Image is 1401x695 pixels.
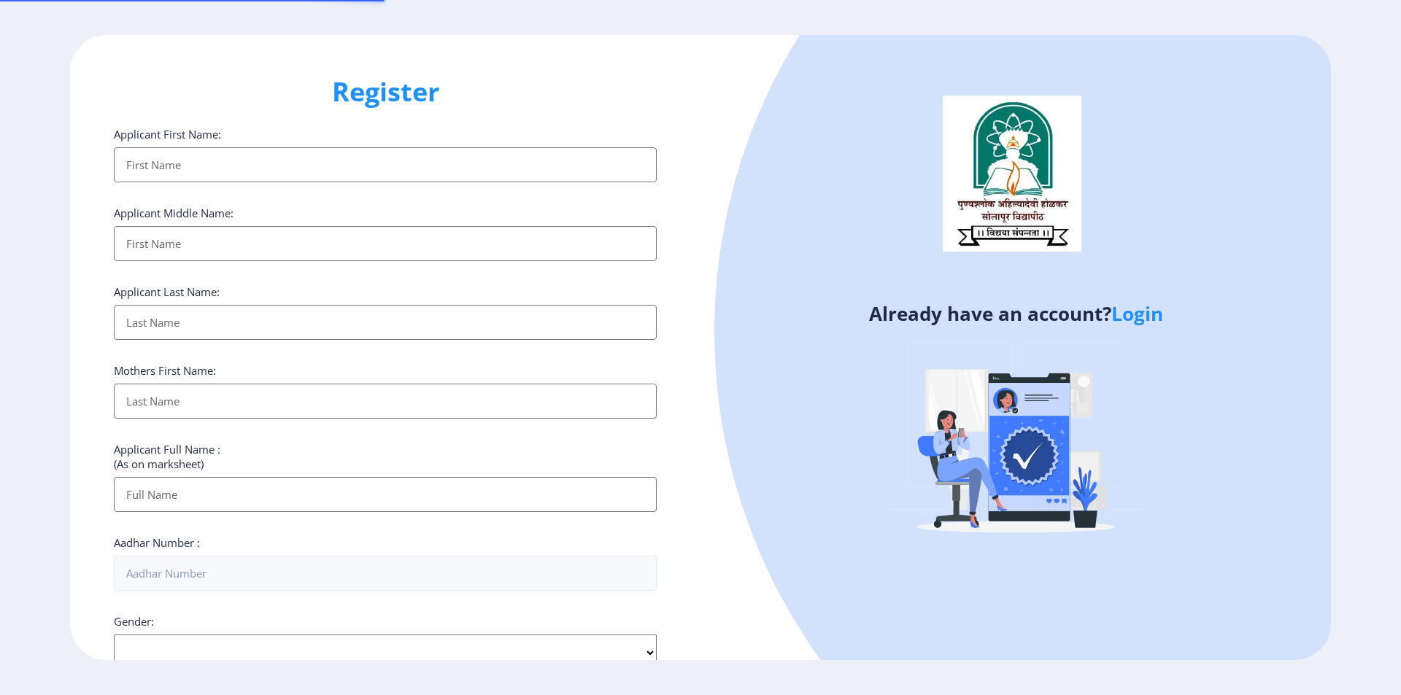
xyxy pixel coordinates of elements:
input: First Name [114,226,657,261]
input: Aadhar Number [114,556,657,591]
input: Last Name [114,384,657,419]
input: Full Name [114,477,657,512]
a: Login [1111,300,1163,327]
h4: Already have an account? [711,302,1320,325]
img: Verified-rafiki.svg [888,314,1143,570]
input: Last Name [114,305,657,340]
label: Applicant Middle Name: [114,206,233,220]
img: logo [943,96,1081,252]
label: Mothers First Name: [114,363,216,378]
label: Aadhar Number : [114,535,200,550]
label: Applicant Full Name : (As on marksheet) [114,442,220,471]
label: Applicant Last Name: [114,284,220,299]
label: Applicant First Name: [114,127,221,141]
input: First Name [114,147,657,182]
h1: Register [114,74,657,109]
label: Gender: [114,614,154,629]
